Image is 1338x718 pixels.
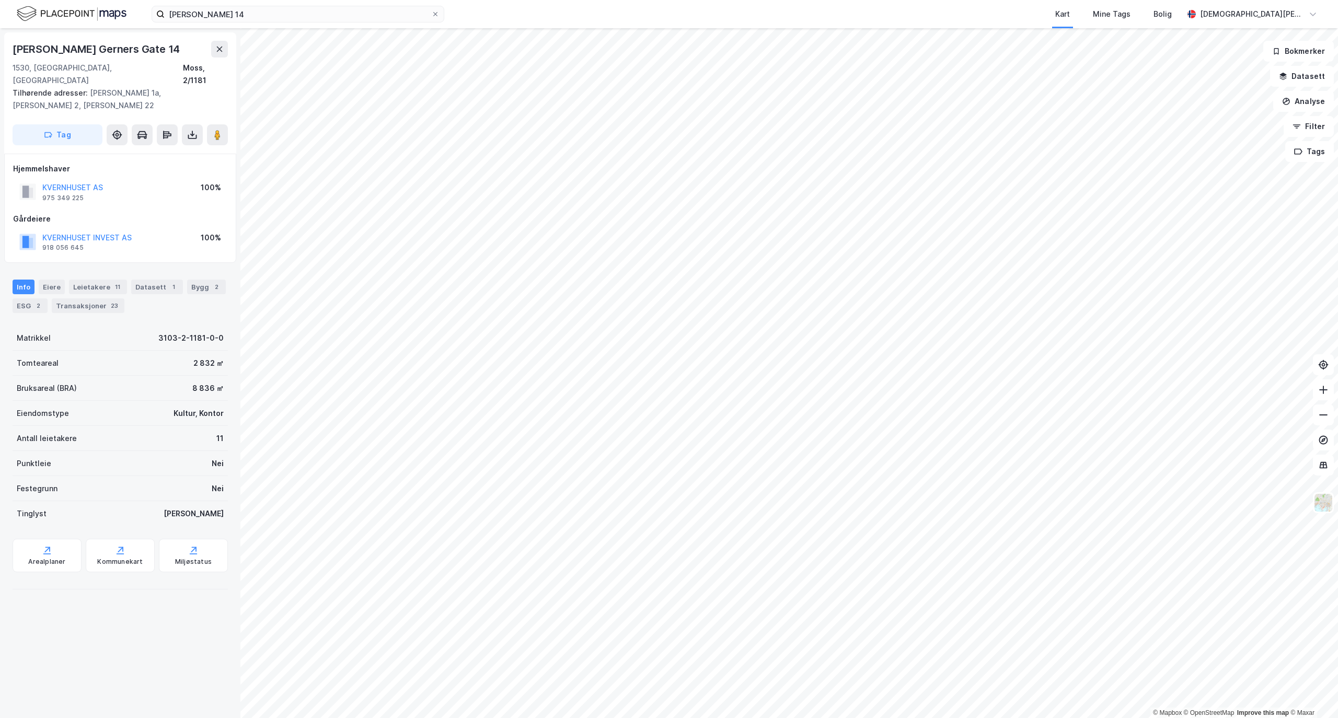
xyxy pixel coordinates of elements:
div: Miljøstatus [175,558,212,566]
div: ESG [13,298,48,313]
div: [DEMOGRAPHIC_DATA][PERSON_NAME] [1200,8,1305,20]
div: Kommunekart [97,558,143,566]
div: Gårdeiere [13,213,227,225]
div: 23 [109,300,120,311]
div: Kontrollprogram for chat [1286,668,1338,718]
div: Festegrunn [17,482,57,495]
div: Kart [1055,8,1070,20]
div: Mine Tags [1093,8,1131,20]
div: 100% [201,181,221,194]
button: Datasett [1270,66,1334,87]
div: Punktleie [17,457,51,470]
button: Bokmerker [1263,41,1334,62]
div: [PERSON_NAME] 1a, [PERSON_NAME] 2, [PERSON_NAME] 22 [13,87,220,112]
div: 11 [216,432,224,445]
div: Antall leietakere [17,432,77,445]
div: Bolig [1154,8,1172,20]
div: Tomteareal [17,357,59,369]
button: Tags [1285,141,1334,162]
button: Tag [13,124,102,145]
div: Matrikkel [17,332,51,344]
input: Søk på adresse, matrikkel, gårdeiere, leietakere eller personer [165,6,431,22]
div: 2 832 ㎡ [193,357,224,369]
div: 2 [33,300,43,311]
div: Eiendomstype [17,407,69,420]
div: Kultur, Kontor [174,407,224,420]
button: Filter [1284,116,1334,137]
div: Nei [212,457,224,470]
button: Analyse [1273,91,1334,112]
div: 100% [201,231,221,244]
div: [PERSON_NAME] Gerners Gate 14 [13,41,182,57]
div: 11 [112,282,123,292]
span: Tilhørende adresser: [13,88,90,97]
div: Bygg [187,280,226,294]
div: Leietakere [69,280,127,294]
div: Moss, 2/1181 [183,62,228,87]
div: Arealplaner [28,558,65,566]
div: 918 056 645 [42,244,84,252]
div: 1530, [GEOGRAPHIC_DATA], [GEOGRAPHIC_DATA] [13,62,183,87]
div: Tinglyst [17,507,47,520]
div: Hjemmelshaver [13,163,227,175]
div: 975 349 225 [42,194,84,202]
div: Info [13,280,34,294]
a: Mapbox [1153,709,1182,716]
img: logo.f888ab2527a4732fd821a326f86c7f29.svg [17,5,126,23]
div: 3103-2-1181-0-0 [158,332,224,344]
div: Bruksareal (BRA) [17,382,77,395]
a: Improve this map [1237,709,1289,716]
div: Transaksjoner [52,298,124,313]
img: Z [1313,493,1333,513]
div: 1 [168,282,179,292]
div: 2 [211,282,222,292]
div: Eiere [39,280,65,294]
a: OpenStreetMap [1184,709,1235,716]
div: Datasett [131,280,183,294]
iframe: Chat Widget [1286,668,1338,718]
div: [PERSON_NAME] [164,507,224,520]
div: Nei [212,482,224,495]
div: 8 836 ㎡ [192,382,224,395]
